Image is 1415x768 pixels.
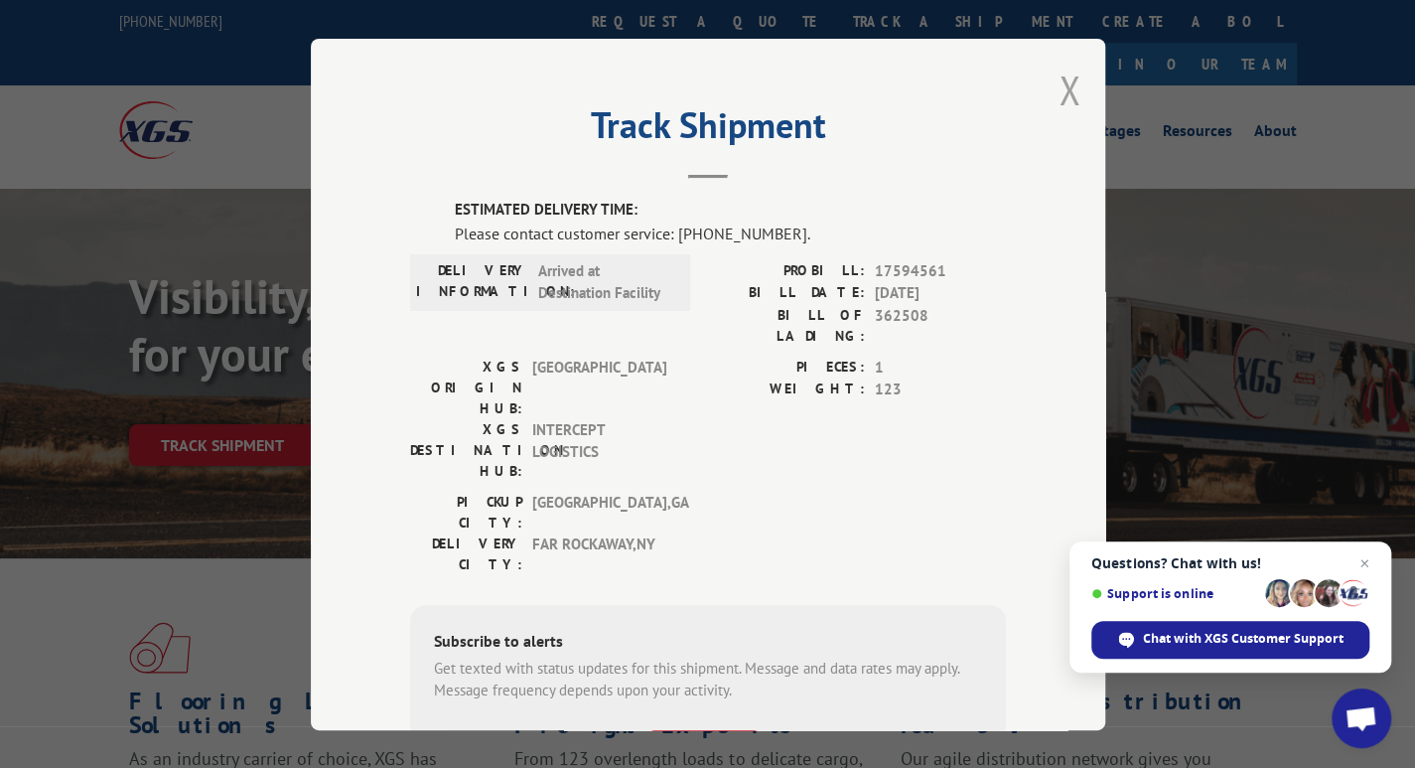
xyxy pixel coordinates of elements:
span: [DATE] [875,282,1006,305]
span: Close chat [1352,551,1376,575]
span: INTERCEPT LOGISTICS [532,418,666,481]
div: Please contact customer service: [PHONE_NUMBER]. [455,221,1006,244]
div: Chat with XGS Customer Support [1091,621,1369,659]
label: ESTIMATED DELIVERY TIME: [455,199,1006,222]
label: PICKUP CITY: [410,491,522,533]
label: BILL DATE: [708,282,865,305]
span: Questions? Chat with us! [1091,555,1369,571]
span: 17594561 [875,259,1006,282]
span: FAR ROCKAWAY , NY [532,533,666,574]
label: DELIVERY CITY: [410,533,522,574]
label: WEIGHT: [708,379,865,401]
label: XGS DESTINATION HUB: [410,418,522,481]
span: Arrived at Destination Facility [538,259,672,304]
label: DELIVERY INFORMATION: [416,259,528,304]
div: Get texted with status updates for this shipment. Message and data rates may apply. Message frequ... [434,657,982,701]
label: PIECES: [708,356,865,379]
div: Subscribe to alerts [434,628,982,657]
span: Support is online [1091,586,1258,601]
span: 1 [875,356,1006,379]
span: 123 [875,379,1006,401]
span: [GEOGRAPHIC_DATA] , GA [532,491,666,533]
h2: Track Shipment [410,111,1006,149]
label: PROBILL: [708,259,865,282]
span: Chat with XGS Customer Support [1143,630,1344,648]
label: BILL OF LADING: [708,304,865,346]
label: XGS ORIGIN HUB: [410,356,522,418]
span: 362508 [875,304,1006,346]
span: [GEOGRAPHIC_DATA] [532,356,666,418]
div: Open chat [1332,689,1391,748]
button: Close modal [1059,64,1080,116]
